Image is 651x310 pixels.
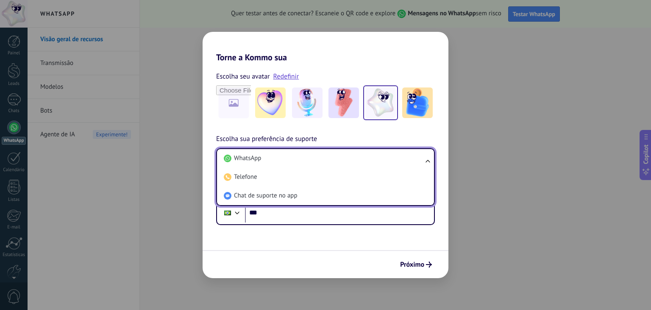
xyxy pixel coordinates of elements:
[234,154,261,163] span: WhatsApp
[400,262,424,268] span: Próximo
[216,71,270,82] span: Escolha seu avatar
[273,72,299,81] a: Redefinir
[396,257,436,272] button: Próximo
[203,32,448,62] h2: Torne a Kommo sua
[220,204,236,222] div: Brazil: + 55
[234,192,298,200] span: Chat de suporte no app
[292,87,323,118] img: -2.jpeg
[365,87,396,118] img: -4.jpeg
[402,87,433,118] img: -5.jpeg
[216,134,317,145] span: Escolha sua preferência de suporte
[255,87,286,118] img: -1.jpeg
[328,87,359,118] img: -3.jpeg
[234,173,257,181] span: Telefone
